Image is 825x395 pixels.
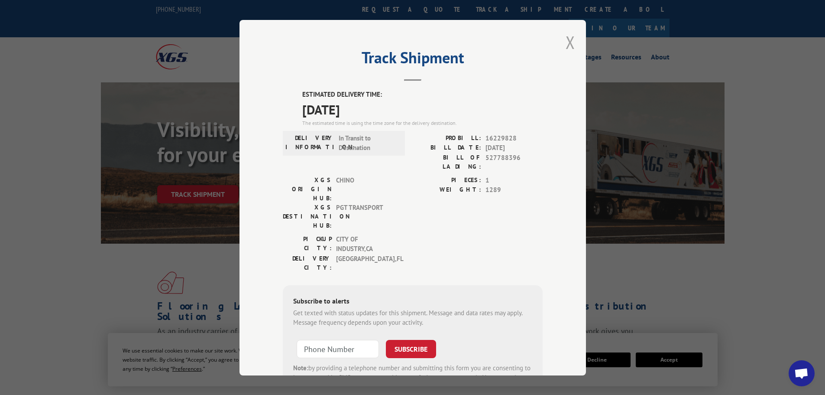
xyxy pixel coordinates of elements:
[336,254,395,272] span: [GEOGRAPHIC_DATA] , FL
[485,133,543,143] span: 16229828
[336,234,395,254] span: CITY OF INDUSTRY , CA
[413,153,481,171] label: BILL OF LADING:
[293,363,532,392] div: by providing a telephone number and submitting this form you are consenting to be contacted by SM...
[485,175,543,185] span: 1
[413,133,481,143] label: PROBILL:
[302,119,543,127] div: The estimated time is using the time zone for the delivery destination.
[283,254,332,272] label: DELIVERY CITY:
[283,202,332,230] label: XGS DESTINATION HUB:
[413,175,481,185] label: PIECES:
[566,31,575,54] button: Close modal
[283,175,332,202] label: XGS ORIGIN HUB:
[336,175,395,202] span: CHINO
[297,340,379,358] input: Phone Number
[485,153,543,171] span: 527788396
[336,202,395,230] span: PGT TRANSPORT
[485,143,543,153] span: [DATE]
[413,143,481,153] label: BILL DATE:
[386,340,436,358] button: SUBSCRIBE
[413,185,481,195] label: WEIGHT:
[293,295,532,308] div: Subscribe to alerts
[789,360,815,386] div: Open chat
[293,308,532,327] div: Get texted with status updates for this shipment. Message and data rates may apply. Message frequ...
[485,185,543,195] span: 1289
[302,99,543,119] span: [DATE]
[339,133,397,153] span: In Transit to Destination
[302,90,543,100] label: ESTIMATED DELIVERY TIME:
[293,363,308,372] strong: Note:
[283,234,332,254] label: PICKUP CITY:
[285,133,334,153] label: DELIVERY INFORMATION:
[283,52,543,68] h2: Track Shipment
